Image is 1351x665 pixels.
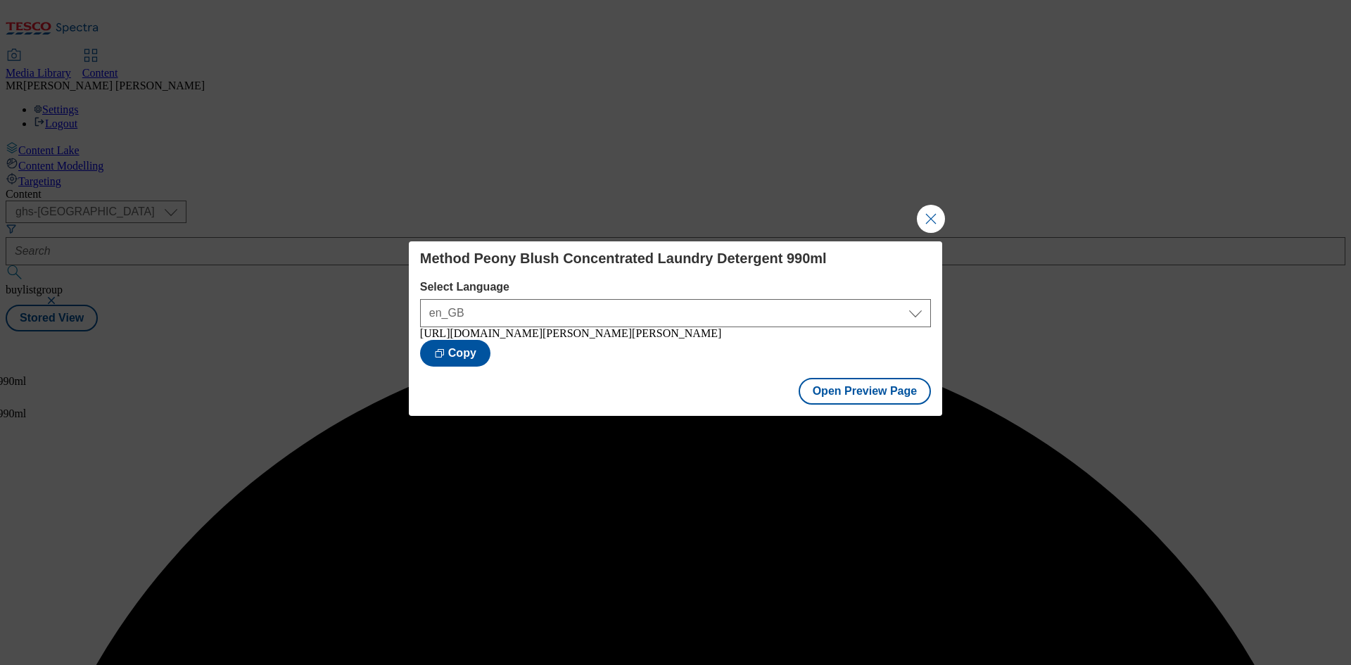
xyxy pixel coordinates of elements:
[420,281,931,293] label: Select Language
[917,205,945,233] button: Close Modal
[409,241,942,416] div: Modal
[420,327,931,340] div: [URL][DOMAIN_NAME][PERSON_NAME][PERSON_NAME]
[799,378,932,405] button: Open Preview Page
[420,340,490,367] button: Copy
[420,250,931,267] h4: Method Peony Blush Concentrated Laundry Detergent 990ml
